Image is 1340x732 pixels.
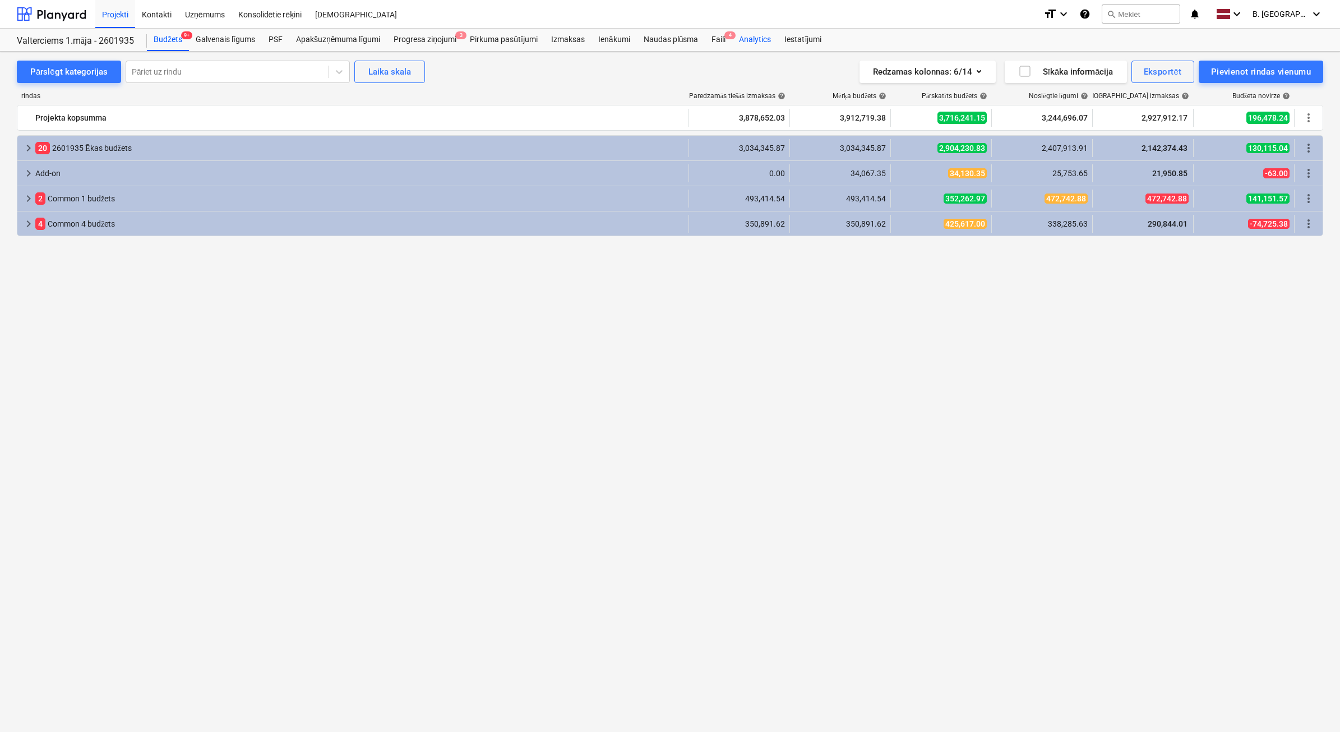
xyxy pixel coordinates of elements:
[354,61,425,83] button: Laika skala
[732,29,778,51] div: Analytics
[1145,194,1189,204] span: 472,742.88
[876,92,886,100] span: help
[705,29,732,51] div: Faili
[147,29,189,51] div: Budžets
[778,29,828,51] a: Iestatījumi
[689,92,785,100] div: Paredzamās tiešās izmaksas
[794,144,886,153] div: 3,034,345.87
[1246,112,1290,124] span: 196,478.24
[1151,169,1189,178] span: 21,950.85
[860,61,996,83] button: Redzamas kolonnas:6/14
[289,29,387,51] a: Apakšuzņēmuma līgumi
[1248,219,1290,229] span: -74,725.38
[1302,192,1315,205] span: Vairāk darbību
[794,109,886,127] div: 3,912,719.38
[1280,92,1290,100] span: help
[35,142,50,154] span: 20
[262,29,289,51] a: PSF
[22,167,35,180] span: keyboard_arrow_right
[1302,111,1315,125] span: Vairāk darbību
[592,29,637,51] a: Ienākumi
[22,217,35,231] span: keyboard_arrow_right
[35,192,45,205] span: 2
[1147,219,1189,228] span: 290,844.01
[35,139,684,157] div: 2601935 Ēkas budžets
[944,194,987,204] span: 352,262.97
[637,29,705,51] a: Naudas plūsma
[181,31,192,39] span: 9+
[794,219,886,228] div: 350,891.62
[17,92,690,100] div: rindas
[1211,65,1311,79] div: Pievienot rindas vienumu
[1302,141,1315,155] span: Vairāk darbību
[22,192,35,205] span: keyboard_arrow_right
[1284,678,1340,732] iframe: Chat Widget
[794,169,886,178] div: 34,067.35
[1140,144,1189,153] span: 2,142,374.43
[705,29,732,51] a: Faili4
[1302,167,1315,180] span: Vairāk darbību
[996,144,1088,153] div: 2,407,913.91
[937,112,987,124] span: 3,716,241.15
[922,92,987,100] div: Pārskatīts budžets
[1263,168,1290,178] span: -63.00
[1078,92,1189,100] div: [DEMOGRAPHIC_DATA] izmaksas
[1179,92,1189,100] span: help
[937,143,987,153] span: 2,904,230.83
[694,144,785,153] div: 3,034,345.87
[1029,92,1088,100] div: Noslēgtie līgumi
[694,219,785,228] div: 350,891.62
[368,65,411,79] div: Laika skala
[996,109,1088,127] div: 3,244,696.07
[387,29,463,51] div: Progresa ziņojumi
[794,194,886,203] div: 493,414.54
[1018,65,1113,79] div: Sīkāka informācija
[147,29,189,51] a: Budžets9+
[35,109,684,127] div: Projekta kopsumma
[35,218,45,230] span: 4
[17,61,121,83] button: Pārslēgt kategorijas
[189,29,262,51] a: Galvenais līgums
[463,29,544,51] a: Pirkuma pasūtījumi
[694,169,785,178] div: 0.00
[17,35,133,47] div: Valterciems 1.māja - 2601935
[944,219,987,229] span: 425,617.00
[724,31,736,39] span: 4
[1232,92,1290,100] div: Budžeta novirze
[1045,194,1088,204] span: 472,742.88
[35,215,684,233] div: Common 4 budžets
[35,164,684,182] div: Add-on
[775,92,785,100] span: help
[996,219,1088,228] div: 338,285.63
[694,109,785,127] div: 3,878,652.03
[455,31,466,39] span: 3
[544,29,592,51] a: Izmaksas
[1140,112,1189,123] span: 2,927,912.17
[977,92,987,100] span: help
[1246,143,1290,153] span: 130,115.04
[35,190,684,208] div: Common 1 budžets
[1246,194,1290,204] span: 141,151.57
[694,194,785,203] div: 493,414.54
[833,92,886,100] div: Mērķa budžets
[1078,92,1088,100] span: help
[387,29,463,51] a: Progresa ziņojumi3
[22,141,35,155] span: keyboard_arrow_right
[996,169,1088,178] div: 25,753.65
[1199,61,1323,83] button: Pievienot rindas vienumu
[1144,65,1182,79] div: Eksportēt
[30,65,108,79] div: Pārslēgt kategorijas
[1005,61,1127,83] button: Sīkāka informācija
[873,65,982,79] div: Redzamas kolonnas : 6/14
[1131,61,1194,83] button: Eksportēt
[1302,217,1315,231] span: Vairāk darbību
